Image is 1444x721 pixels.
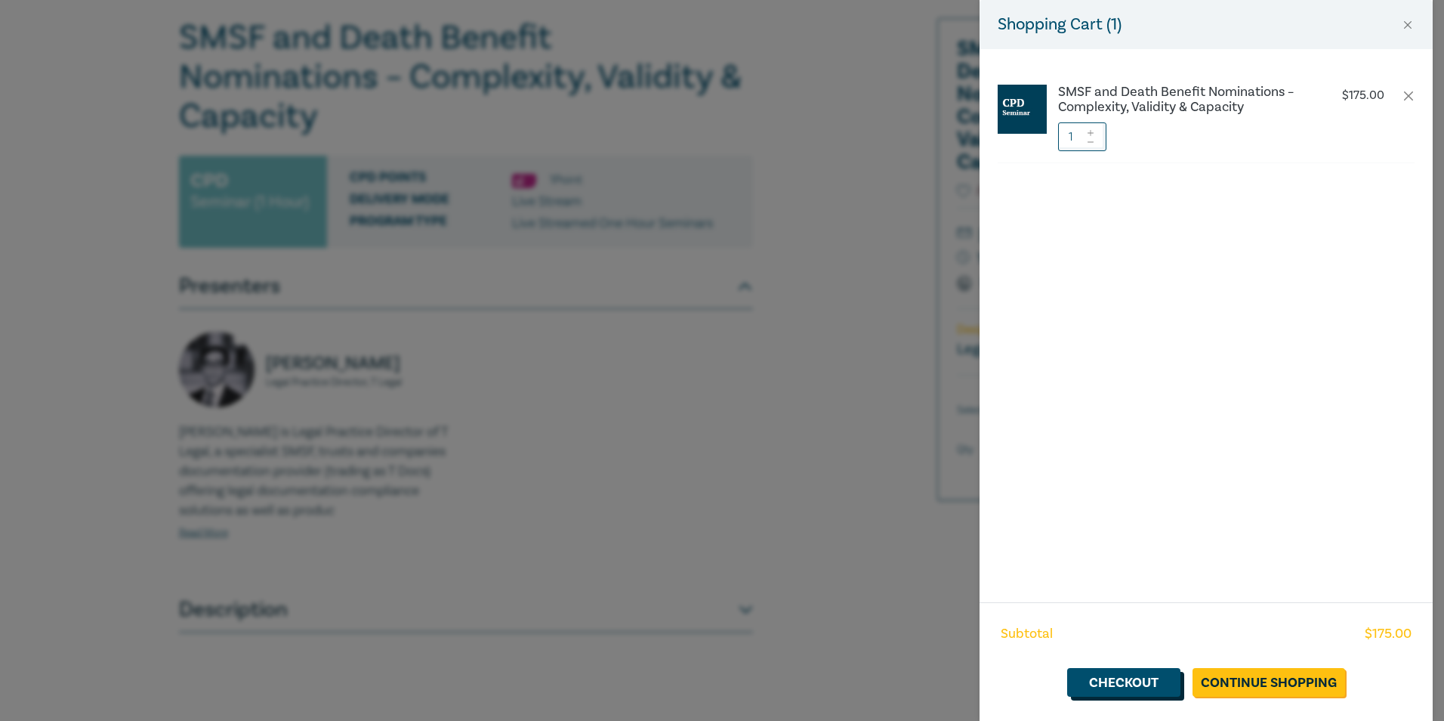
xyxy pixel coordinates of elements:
[1342,88,1384,103] p: $ 175.00
[1058,85,1309,115] a: SMSF and Death Benefit Nominations – Complexity, Validity & Capacity
[1001,624,1053,644] span: Subtotal
[998,85,1047,134] img: CPD%20Seminar.jpg
[1058,122,1106,151] input: 1
[998,12,1122,37] h5: Shopping Cart ( 1 )
[1067,668,1180,697] a: Checkout
[1365,624,1412,644] span: $ 175.00
[1401,18,1415,32] button: Close
[1193,668,1345,697] a: Continue Shopping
